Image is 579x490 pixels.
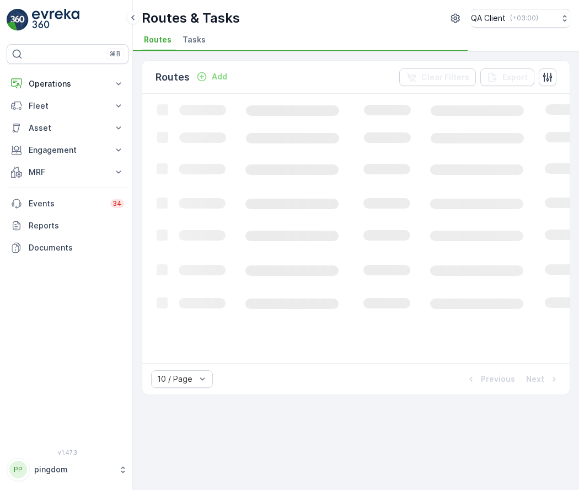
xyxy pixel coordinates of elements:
[7,193,128,215] a: Events34
[480,68,534,86] button: Export
[29,242,124,253] p: Documents
[481,374,515,385] p: Previous
[7,95,128,117] button: Fleet
[525,372,561,386] button: Next
[29,122,106,134] p: Asset
[183,34,206,45] span: Tasks
[7,117,128,139] button: Asset
[399,68,476,86] button: Clear Filters
[7,139,128,161] button: Engagement
[526,374,544,385] p: Next
[29,145,106,156] p: Engagement
[7,161,128,183] button: MRF
[156,70,190,85] p: Routes
[192,70,232,83] button: Add
[464,372,516,386] button: Previous
[471,9,570,28] button: QA Client(+03:00)
[34,464,113,475] p: pingdom
[421,72,469,83] p: Clear Filters
[9,461,27,478] div: PP
[7,9,29,31] img: logo
[29,198,104,209] p: Events
[29,220,124,231] p: Reports
[32,9,79,31] img: logo_light-DOdMpM7g.png
[7,73,128,95] button: Operations
[7,237,128,259] a: Documents
[112,199,122,208] p: 34
[29,100,106,111] p: Fleet
[7,458,128,481] button: PPpingdom
[29,78,106,89] p: Operations
[212,71,227,82] p: Add
[29,167,106,178] p: MRF
[510,14,538,23] p: ( +03:00 )
[7,449,128,456] span: v 1.47.3
[7,215,128,237] a: Reports
[144,34,171,45] span: Routes
[471,13,506,24] p: QA Client
[502,72,528,83] p: Export
[110,50,121,58] p: ⌘B
[142,9,240,27] p: Routes & Tasks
